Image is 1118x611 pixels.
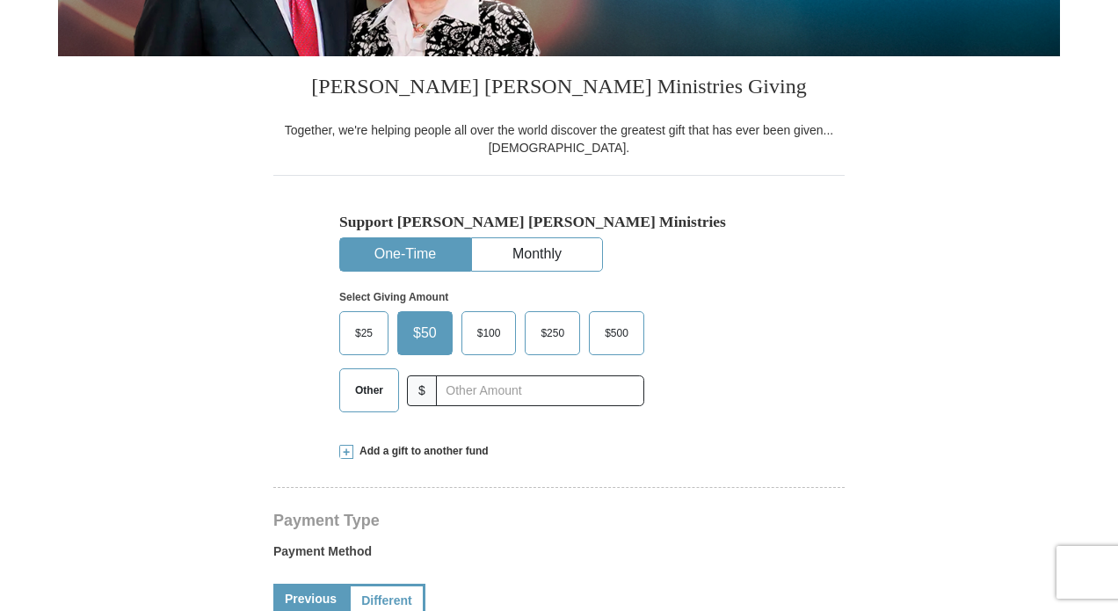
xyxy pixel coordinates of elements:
[472,238,602,271] button: Monthly
[407,375,437,406] span: $
[273,542,845,569] label: Payment Method
[273,121,845,156] div: Together, we're helping people all over the world discover the greatest gift that has ever been g...
[273,513,845,527] h4: Payment Type
[468,320,510,346] span: $100
[596,320,637,346] span: $500
[339,291,448,303] strong: Select Giving Amount
[346,377,392,404] span: Other
[353,444,489,459] span: Add a gift to another fund
[436,375,644,406] input: Other Amount
[404,320,446,346] span: $50
[273,56,845,121] h3: [PERSON_NAME] [PERSON_NAME] Ministries Giving
[532,320,573,346] span: $250
[339,213,779,231] h5: Support [PERSON_NAME] [PERSON_NAME] Ministries
[340,238,470,271] button: One-Time
[346,320,381,346] span: $25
